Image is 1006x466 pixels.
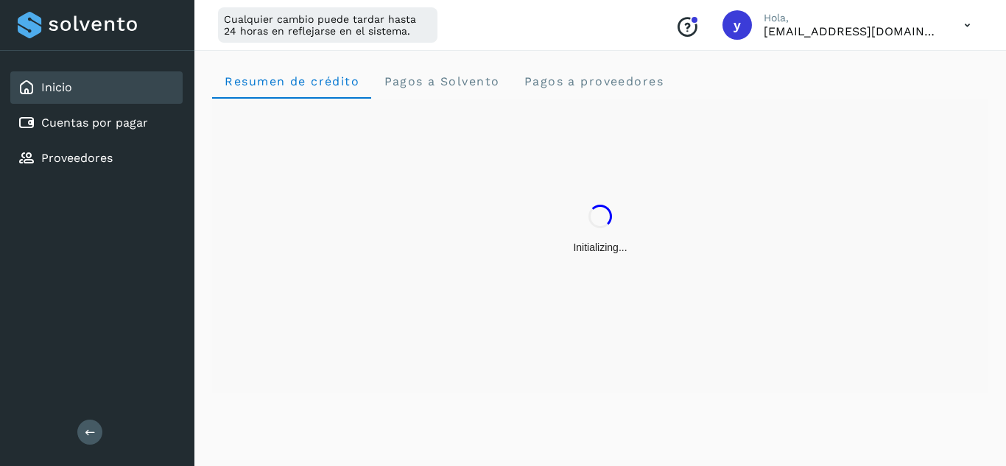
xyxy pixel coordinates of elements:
p: ycordova@rad-logistics.com [764,24,940,38]
span: Resumen de crédito [224,74,359,88]
a: Inicio [41,80,72,94]
a: Proveedores [41,151,113,165]
span: Pagos a Solvento [383,74,499,88]
div: Proveedores [10,142,183,174]
div: Inicio [10,71,183,104]
span: Pagos a proveedores [523,74,664,88]
a: Cuentas por pagar [41,116,148,130]
p: Hola, [764,12,940,24]
div: Cuentas por pagar [10,107,183,139]
div: Cualquier cambio puede tardar hasta 24 horas en reflejarse en el sistema. [218,7,437,43]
